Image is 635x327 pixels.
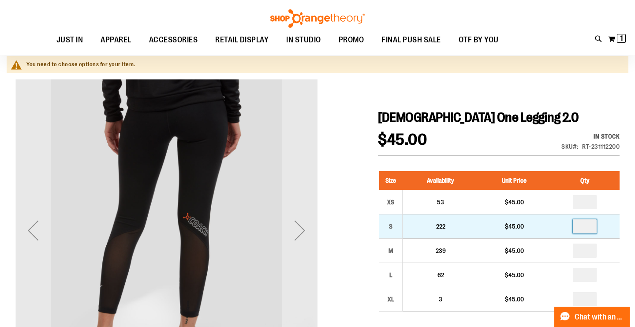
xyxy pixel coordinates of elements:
[277,30,330,50] a: IN STUDIO
[436,223,445,230] span: 222
[561,132,620,141] div: In stock
[620,34,623,43] span: 1
[373,30,450,50] a: FINAL PUSH SALE
[384,220,397,233] div: S
[48,30,92,50] a: JUST IN
[483,295,545,304] div: $45.00
[554,307,630,327] button: Chat with an Expert
[561,143,579,150] strong: SKU
[582,142,620,151] div: RT-231112200
[483,222,545,231] div: $45.00
[575,313,624,321] span: Chat with an Expert
[478,171,550,190] th: Unit Price
[330,30,373,50] a: PROMO
[561,132,620,141] div: Availability
[384,195,397,209] div: XS
[384,268,397,282] div: L
[381,30,441,50] span: FINAL PUSH SALE
[436,247,446,254] span: 239
[483,198,545,207] div: $45.00
[378,110,579,125] span: [DEMOGRAPHIC_DATA] One Legging 2.0
[26,60,622,69] div: You need to choose options for your item.
[378,131,427,149] span: $45.00
[483,271,545,279] div: $45.00
[286,30,321,50] span: IN STUDIO
[269,9,366,28] img: Shop Orangetheory
[550,171,620,190] th: Qty
[339,30,364,50] span: PROMO
[379,171,403,190] th: Size
[101,30,131,50] span: APPAREL
[437,271,444,278] span: 62
[439,296,442,303] span: 3
[403,171,479,190] th: Availability
[56,30,83,50] span: JUST IN
[140,30,207,50] a: ACCESSORIES
[149,30,198,50] span: ACCESSORIES
[206,30,277,50] a: RETAIL DISPLAY
[450,30,508,50] a: OTF BY YOU
[483,246,545,255] div: $45.00
[92,30,140,50] a: APPAREL
[384,244,397,257] div: M
[384,293,397,306] div: XL
[459,30,499,50] span: OTF BY YOU
[215,30,269,50] span: RETAIL DISPLAY
[437,199,444,206] span: 53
